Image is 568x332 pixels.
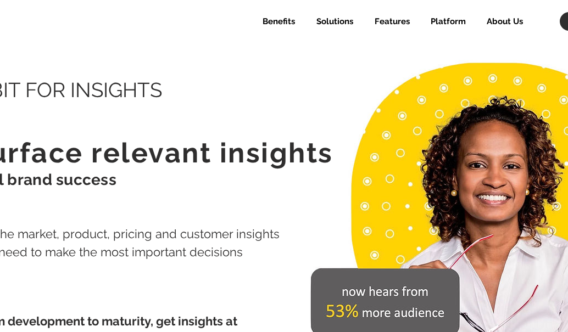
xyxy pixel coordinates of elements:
[425,12,471,31] p: Platform
[474,12,531,31] a: About Us
[249,12,303,31] a: Benefits
[418,12,474,31] div: Platform
[257,12,300,31] p: Benefits
[481,12,528,31] p: About Us
[303,12,361,31] div: Solutions
[361,12,418,31] div: Features
[369,12,415,31] p: Features
[311,12,359,31] p: Solutions
[249,12,531,31] nav: Site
